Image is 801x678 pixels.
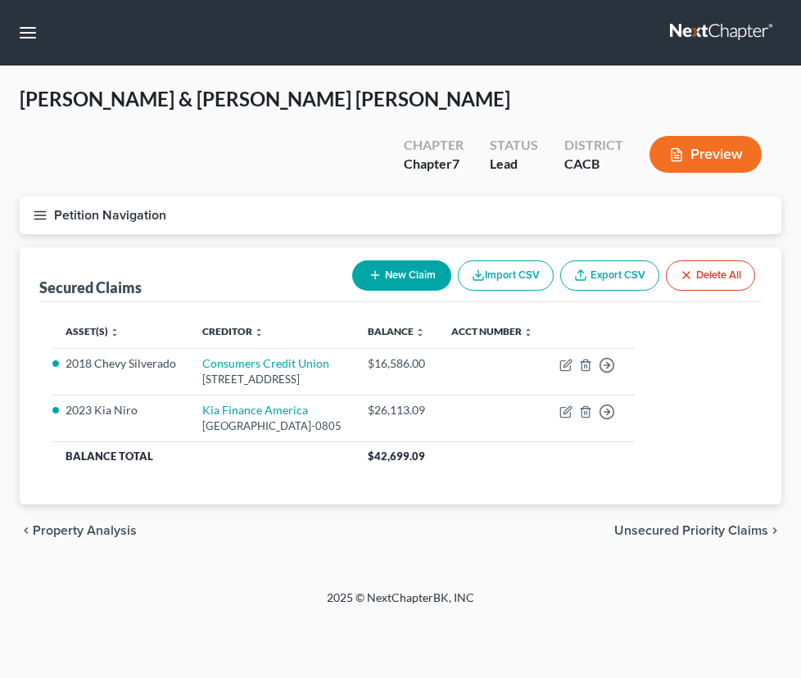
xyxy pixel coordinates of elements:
[404,155,464,174] div: Chapter
[66,325,120,337] a: Asset(s) unfold_more
[52,441,355,471] th: Balance Total
[404,136,464,155] div: Chapter
[20,524,137,537] button: chevron_left Property Analysis
[66,355,176,372] li: 2018 Chevy Silverado
[614,524,768,537] span: Unsecured Priority Claims
[20,87,510,111] span: [PERSON_NAME] & [PERSON_NAME] [PERSON_NAME]
[490,155,538,174] div: Lead
[523,328,533,337] i: unfold_more
[666,260,755,291] button: Delete All
[564,136,623,155] div: District
[202,372,342,387] div: [STREET_ADDRESS]
[368,450,425,463] span: $42,699.09
[415,328,425,337] i: unfold_more
[768,524,781,537] i: chevron_right
[20,524,33,537] i: chevron_left
[106,590,695,619] div: 2025 © NextChapterBK, INC
[202,418,342,434] div: [GEOGRAPHIC_DATA]-0805
[254,328,264,337] i: unfold_more
[66,402,176,418] li: 2023 Kia Niro
[110,328,120,337] i: unfold_more
[202,356,329,370] a: Consumers Credit Union
[451,325,533,337] a: Acct Number unfold_more
[649,136,762,173] button: Preview
[33,524,137,537] span: Property Analysis
[614,524,781,537] button: Unsecured Priority Claims chevron_right
[202,403,308,417] a: Kia Finance America
[368,402,425,418] div: $26,113.09
[368,325,425,337] a: Balance unfold_more
[452,156,459,171] span: 7
[368,355,425,372] div: $16,586.00
[352,260,451,291] button: New Claim
[202,325,264,337] a: Creditor unfold_more
[490,136,538,155] div: Status
[458,260,554,291] button: Import CSV
[564,155,623,174] div: CACB
[560,260,659,291] a: Export CSV
[39,278,142,297] div: Secured Claims
[20,197,781,234] button: Petition Navigation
